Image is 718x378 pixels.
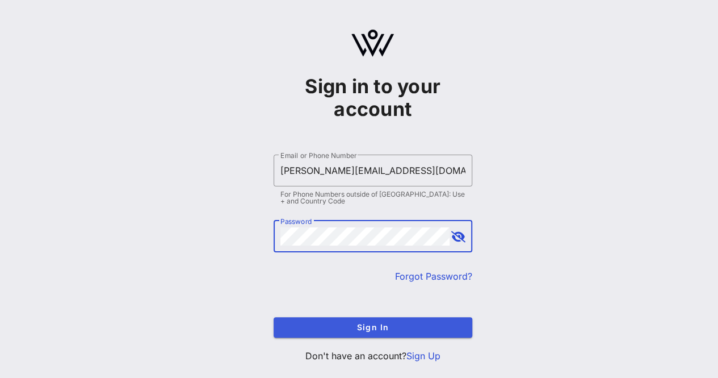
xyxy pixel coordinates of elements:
a: Sign Up [406,350,440,362]
a: Forgot Password? [395,271,472,282]
span: Sign In [283,322,463,332]
p: Don't have an account? [274,349,472,363]
div: For Phone Numbers outside of [GEOGRAPHIC_DATA]: Use + and Country Code [280,191,465,205]
button: Sign In [274,317,472,338]
img: logo.svg [351,30,394,57]
label: Email or Phone Number [280,151,356,160]
button: append icon [451,231,465,243]
h1: Sign in to your account [274,75,472,121]
label: Password [280,217,312,226]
